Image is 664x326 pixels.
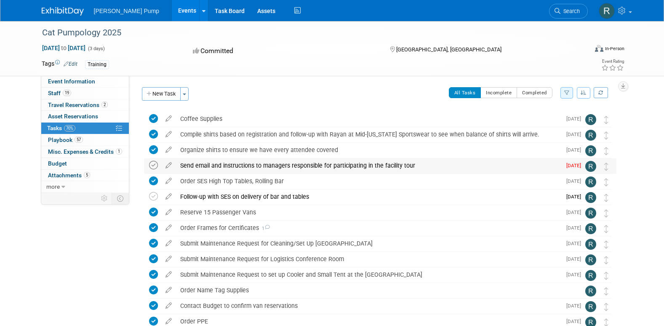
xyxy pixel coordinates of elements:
[48,102,108,108] span: Travel Reservations
[517,87,552,98] button: Completed
[176,127,561,142] div: Compile shirts based on registration and follow-up with Rayan at Mid-[US_STATE] Sportswear to see...
[161,224,176,232] a: edit
[604,178,608,186] i: Move task
[64,61,77,67] a: Edit
[449,87,481,98] button: All Tasks
[566,303,585,309] span: [DATE]
[604,147,608,155] i: Move task
[176,174,561,188] div: Order SES High Top Tables, Rolling Bar
[604,131,608,139] i: Move task
[599,3,615,19] img: Robert Lega
[604,225,608,233] i: Move task
[176,299,561,313] div: Contact Budget to confirm van reservations
[46,183,60,190] span: more
[176,143,561,157] div: Organize shirts to ensure we have every attendee covered
[176,236,561,251] div: Submit Maintenance Request for Cleaning/Set Up [GEOGRAPHIC_DATA]
[585,223,596,234] img: Robert Lega
[585,114,596,125] img: Robert Lega
[190,44,376,59] div: Committed
[161,162,176,169] a: edit
[97,193,112,204] td: Personalize Event Tab Strip
[176,158,561,173] div: Send email and instructions to managers responsible for participating in the facility tour
[566,209,585,215] span: [DATE]
[48,78,95,85] span: Event Information
[585,208,596,219] img: Robert Lega
[585,145,596,156] img: Robert Lega
[566,256,585,262] span: [DATE]
[605,45,624,52] div: In-Person
[161,131,176,138] a: edit
[259,226,270,231] span: 1
[116,148,122,155] span: 1
[48,90,71,96] span: Staff
[566,116,585,122] span: [DATE]
[42,59,77,69] td: Tags
[176,267,561,282] div: Submit Maintenance Request to set up Cooler and Small Tent at the [GEOGRAPHIC_DATA]
[566,240,585,246] span: [DATE]
[161,193,176,200] a: edit
[604,163,608,171] i: Move task
[566,163,585,168] span: [DATE]
[566,318,585,324] span: [DATE]
[566,194,585,200] span: [DATE]
[161,208,176,216] a: edit
[594,87,608,98] a: Refresh
[85,60,109,69] div: Training
[41,111,129,122] a: Asset Reservations
[161,240,176,247] a: edit
[595,45,603,52] img: Format-Inperson.png
[566,272,585,278] span: [DATE]
[48,113,98,120] span: Asset Reservations
[48,160,67,167] span: Budget
[41,146,129,158] a: Misc. Expenses & Credits1
[176,221,561,235] div: Order Frames for Certificates
[566,147,585,153] span: [DATE]
[585,270,596,281] img: Robert Lega
[560,8,580,14] span: Search
[47,125,75,131] span: Tasks
[161,177,176,185] a: edit
[176,283,568,297] div: Order Name Tag Supplies
[94,8,160,14] span: [PERSON_NAME] Pump
[41,134,129,146] a: Playbook57
[60,45,68,51] span: to
[604,303,608,311] i: Move task
[142,87,181,101] button: New Task
[604,272,608,280] i: Move task
[41,170,129,181] a: Attachments5
[604,194,608,202] i: Move task
[41,99,129,111] a: Travel Reservations2
[585,130,596,141] img: Robert Lega
[176,252,561,266] div: Submit Maintenance Request for Logistics Conference Room
[41,76,129,87] a: Event Information
[566,131,585,137] span: [DATE]
[112,193,129,204] td: Toggle Event Tabs
[585,286,596,297] img: Robert Lega
[604,287,608,295] i: Move task
[604,240,608,249] i: Move task
[176,205,561,219] div: Reserve 15 Passenger Vans
[75,136,83,143] span: 57
[585,254,596,265] img: Robert Lega
[87,46,105,51] span: (3 days)
[566,178,585,184] span: [DATE]
[161,255,176,263] a: edit
[176,112,561,126] div: Coffee Supplies
[63,90,71,96] span: 19
[42,7,84,16] img: ExhibitDay
[161,271,176,278] a: edit
[566,225,585,231] span: [DATE]
[161,318,176,325] a: edit
[585,176,596,187] img: Robert Lega
[161,115,176,123] a: edit
[585,239,596,250] img: Robert Lega
[48,136,83,143] span: Playbook
[101,102,108,108] span: 2
[41,181,129,192] a: more
[161,146,176,154] a: edit
[480,87,517,98] button: Incomplete
[48,172,90,179] span: Attachments
[39,25,575,40] div: Cat Pumpology 2025
[64,125,75,131] span: 70%
[48,148,122,155] span: Misc. Expenses & Credits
